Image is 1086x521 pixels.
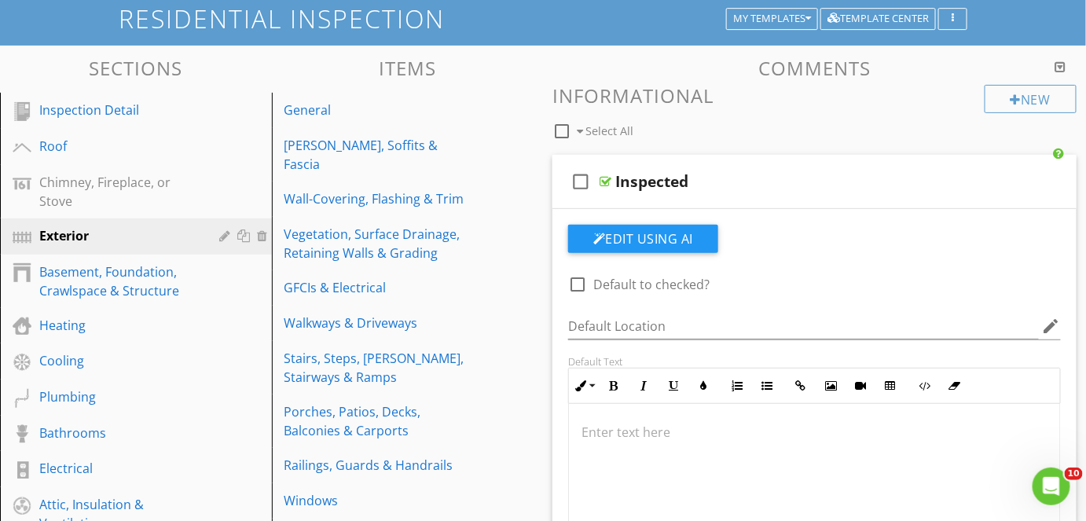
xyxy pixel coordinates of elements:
button: Template Center [820,8,936,30]
button: Unordered List [752,371,782,401]
div: Roof [39,137,197,156]
div: Chimney, Fireplace, or Stove [39,173,197,211]
div: Basement, Foundation, Crawlspace & Structure [39,262,197,300]
div: Windows [284,491,477,510]
div: Inspected [615,172,688,191]
button: Insert Video [846,371,875,401]
div: Stairs, Steps, [PERSON_NAME], Stairways & Ramps [284,349,477,387]
button: Inline Style [569,371,599,401]
button: Insert Image (Ctrl+P) [816,371,846,401]
div: Railings, Guards & Handrails [284,456,477,475]
button: Clear Formatting [939,371,969,401]
label: Default to checked? [593,277,710,292]
div: Wall-Covering, Flashing & Trim [284,189,477,208]
div: General [284,101,477,119]
div: Template Center [827,13,929,24]
button: Insert Table [875,371,905,401]
button: Code View [909,371,939,401]
div: Exterior [39,226,197,245]
button: Bold (Ctrl+B) [599,371,629,401]
a: Template Center [820,10,936,24]
button: Edit Using AI [568,225,718,253]
h3: Comments [552,57,1077,79]
div: GFCIs & Electrical [284,278,477,297]
button: My Templates [726,8,818,30]
div: Porches, Patios, Decks, Balconies & Carports [284,402,477,440]
div: Heating [39,316,197,335]
input: Default Location [568,314,1039,339]
span: 10 [1065,468,1083,480]
i: edit [1042,317,1061,336]
div: Default Text [568,355,1061,368]
button: Italic (Ctrl+I) [629,371,659,401]
div: Walkways & Driveways [284,314,477,332]
button: Ordered List [722,371,752,401]
span: Select All [585,123,633,138]
div: Bathrooms [39,424,197,442]
button: Underline (Ctrl+U) [659,371,688,401]
div: Inspection Detail [39,101,197,119]
h3: Informational [552,85,1077,106]
div: [PERSON_NAME], Soffits & Fascia [284,136,477,174]
div: Electrical [39,459,197,478]
iframe: Intercom live chat [1033,468,1070,505]
h3: Items [272,57,544,79]
div: New [985,85,1077,113]
div: Cooling [39,351,197,370]
button: Insert Link (Ctrl+K) [786,371,816,401]
h1: Residential Inspection [119,5,967,32]
div: Vegetation, Surface Drainage, Retaining Walls & Grading [284,225,477,262]
div: Plumbing [39,387,197,406]
div: My Templates [733,13,811,24]
i: check_box_outline_blank [568,163,593,200]
button: Colors [688,371,718,401]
